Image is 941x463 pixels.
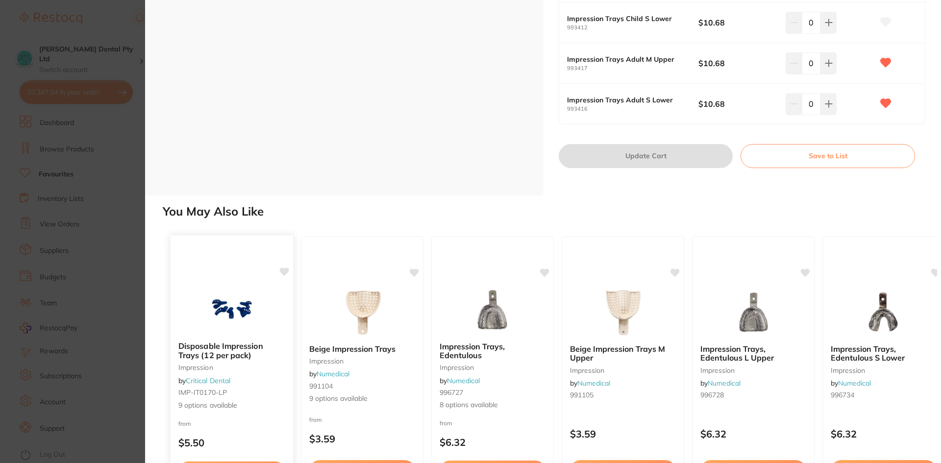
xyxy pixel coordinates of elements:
span: by [440,376,480,385]
small: impression [831,366,937,374]
small: impression [309,357,415,365]
a: Numedical [708,379,741,388]
small: 993416 [567,106,698,112]
h2: You May Also Like [163,205,937,219]
a: Numedical [447,376,480,385]
span: 9 options available [309,394,415,404]
b: Impression Trays Adult M Upper [567,55,685,63]
a: Numedical [317,369,349,378]
span: by [831,379,871,388]
span: by [570,379,610,388]
p: $5.50 [178,437,285,448]
span: by [178,376,230,385]
p: $6.32 [831,428,937,439]
b: $10.68 [698,98,777,109]
p: $3.59 [309,433,415,444]
span: 8 options available [440,400,545,410]
img: Impression Trays, Edentulous L Upper [721,288,785,337]
a: Critical Dental [186,376,230,385]
small: impression [570,366,676,374]
b: Impression Trays, Edentulous [440,342,545,360]
img: Beige Impression Trays M Upper [591,288,655,337]
b: Disposable Impression Trays (12 per pack) [178,341,285,360]
span: 9 options available [178,400,285,410]
small: 996734 [831,391,937,399]
span: from [309,416,322,423]
b: Impression Trays, Edentulous L Upper [700,344,806,363]
small: 993412 [567,24,698,31]
small: 991104 [309,382,415,390]
small: impression [178,364,285,371]
a: Numedical [838,379,871,388]
span: by [700,379,741,388]
p: $3.59 [570,428,676,439]
a: Numedical [577,379,610,388]
p: $6.32 [700,428,806,439]
small: 993417 [567,65,698,72]
b: Impression Trays Child S Lower [567,15,685,23]
span: from [178,419,191,427]
b: Beige Impression Trays [309,344,415,353]
b: Beige Impression Trays M Upper [570,344,676,363]
img: Impression Trays, Edentulous S Lower [852,288,916,337]
span: by [309,369,349,378]
img: Disposable Impression Trays (12 per pack) [199,284,264,334]
button: Save to List [741,144,915,168]
b: $10.68 [698,58,777,69]
small: IMP-IT0170-LP [178,389,285,396]
small: impression [440,364,545,371]
small: impression [700,366,806,374]
img: Beige Impression Trays [330,288,394,337]
img: Impression Trays, Edentulous [461,285,524,334]
b: Impression Trays, Edentulous S Lower [831,344,937,363]
small: 996728 [700,391,806,399]
button: Update Cart [559,144,733,168]
p: $6.32 [440,437,545,448]
b: Impression Trays Adult S Lower [567,96,685,104]
small: 996727 [440,389,545,396]
small: 991105 [570,391,676,399]
b: $10.68 [698,17,777,28]
span: from [440,419,452,427]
